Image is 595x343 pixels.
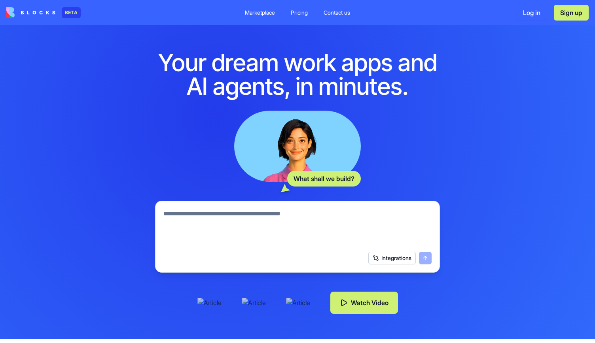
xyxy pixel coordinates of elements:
[516,5,548,21] button: Log in
[284,6,314,20] a: Pricing
[245,9,275,17] div: Marketplace
[554,5,589,21] button: Sign up
[324,9,350,17] div: Contact us
[6,7,81,18] a: BETA
[291,9,308,17] div: Pricing
[146,51,449,98] h1: Your dream work apps and AI agents, in minutes.
[197,298,229,307] img: Article
[287,171,361,187] div: What shall we build?
[317,6,356,20] a: Contact us
[239,6,281,20] a: Marketplace
[62,7,81,18] div: BETA
[286,298,318,307] img: Article
[242,298,273,307] img: Article
[330,292,398,314] button: Watch Video
[368,252,416,264] button: Integrations
[6,7,55,18] img: logo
